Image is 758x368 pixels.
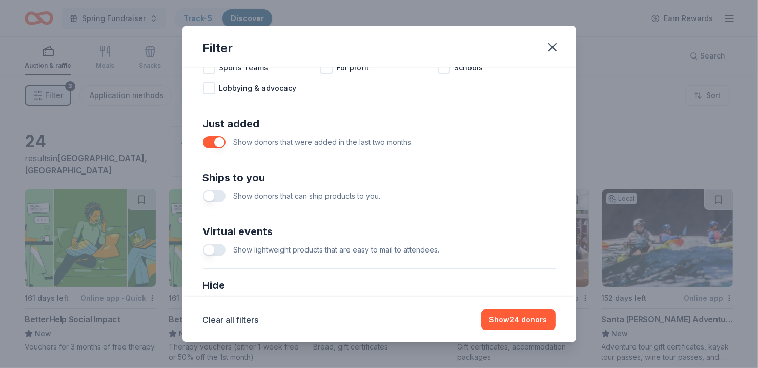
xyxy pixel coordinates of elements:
span: Show lightweight products that are easy to mail to attendees. [234,245,440,254]
div: Filter [203,40,233,56]
button: Clear all filters [203,314,259,326]
div: Ships to you [203,169,556,186]
span: Schools [454,62,483,74]
span: Sports Teams [219,62,269,74]
div: Virtual events [203,223,556,240]
span: Show donors that were added in the last two months. [234,138,413,146]
span: Lobbying & advocacy [219,82,297,94]
span: Show donors that can ship products to you. [234,191,381,200]
span: For profit [337,62,369,74]
button: Show24 donors [481,309,556,330]
div: Just added [203,115,556,132]
div: Hide [203,277,556,294]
